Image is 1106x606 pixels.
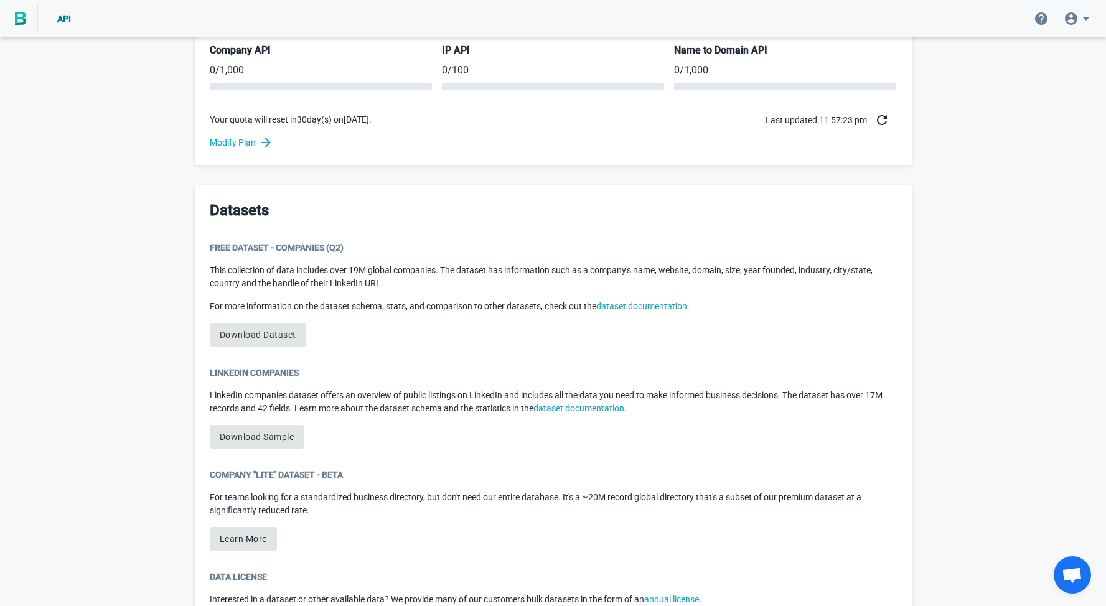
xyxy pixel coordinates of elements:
[533,403,624,413] a: dataset documentation
[210,300,897,313] p: For more information on the dataset schema, stats, and comparison to other datasets, check out the .
[210,323,306,347] a: Download Dataset
[210,113,372,126] p: Your quota will reset in 30 day(s) on [DATE] .
[57,14,71,24] span: API
[210,389,897,415] p: LinkedIn companies dataset offers an overview of public listings on LinkedIn and includes all the...
[210,425,304,449] a: Download Sample
[210,571,897,583] div: Data License
[210,135,897,150] a: Modify Plan
[210,593,897,606] p: Interested in a dataset or other available data? We provide many of our customers bulk datasets i...
[210,264,897,290] p: This collection of data includes over 19M global companies. The dataset has information such as a...
[442,63,664,78] p: / 100
[210,491,897,517] p: For teams looking for a standardized business directory, but don't need our entire database. It's...
[210,44,432,58] h5: Company API
[210,200,269,221] h3: Datasets
[674,63,896,78] p: / 1,000
[210,241,897,254] div: Free Dataset - Companies (Q2)
[210,64,215,76] span: 0
[644,594,699,604] a: annual license
[596,301,687,311] a: dataset documentation
[1054,556,1091,594] a: Open chat
[210,527,277,551] button: Learn More
[210,63,432,78] p: / 1,000
[442,64,448,76] span: 0
[766,105,897,135] div: Last updated: 11:57:23 pm
[210,468,897,481] div: Company "Lite" Dataset - Beta
[210,366,897,379] div: LinkedIn Companies
[15,12,26,26] img: BigPicture.io
[674,64,680,76] span: 0
[442,44,664,58] h5: IP API
[674,44,896,58] h5: Name to Domain API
